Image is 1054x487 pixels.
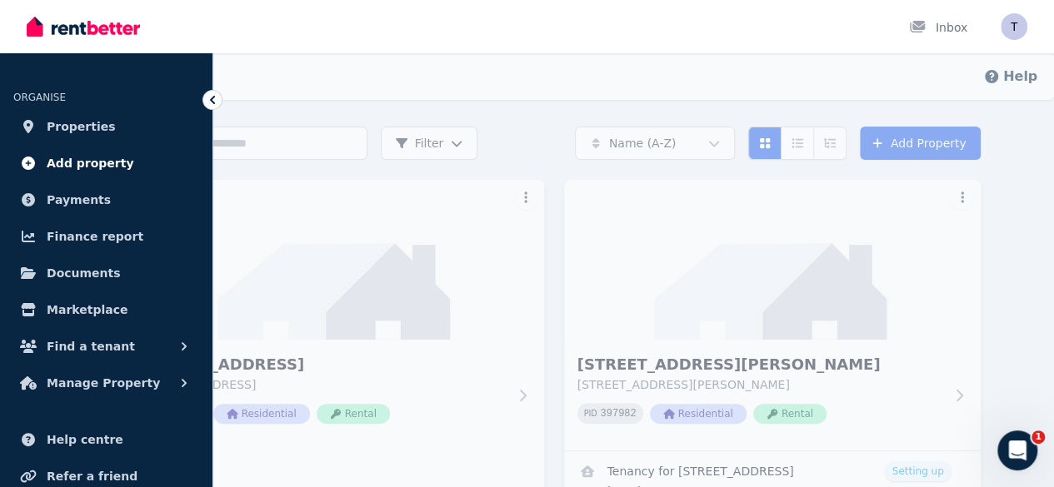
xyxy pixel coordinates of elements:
[47,190,111,210] span: Payments
[13,330,199,363] button: Find a tenant
[1001,13,1027,40] img: Tarisai
[13,293,199,326] a: Marketplace
[13,92,66,103] span: ORGANISE
[47,153,134,173] span: Add property
[577,376,944,393] p: [STREET_ADDRESS][PERSON_NAME]
[1032,430,1045,444] span: 1
[317,404,390,424] span: Rental
[13,183,199,216] a: Payments
[813,127,847,160] button: Expanded list view
[141,353,507,376] h3: [STREET_ADDRESS]
[13,256,199,290] a: Documents
[47,263,121,283] span: Documents
[753,404,827,424] span: Rental
[564,180,981,450] a: 21 Dannika Way, Deebing Heights[STREET_ADDRESS][PERSON_NAME][STREET_ADDRESS][PERSON_NAME]PID 3979...
[47,226,143,246] span: Finance report
[13,366,199,400] button: Manage Property
[951,186,974,210] button: More options
[748,127,847,160] div: View options
[127,180,544,340] img: 11/105-109 Barbaralla Dr, Springwood
[47,466,137,486] span: Refer a friend
[47,430,123,450] span: Help centre
[127,180,544,450] a: 11/105-109 Barbaralla Dr, Springwood[STREET_ADDRESS][STREET_ADDRESS]PID 397144ResidentialRental
[577,353,944,376] h3: [STREET_ADDRESS][PERSON_NAME]
[564,180,981,340] img: 21 Dannika Way, Deebing Heights
[514,186,537,210] button: More options
[748,127,782,160] button: Card view
[860,127,981,160] a: Add Property
[584,409,597,418] small: PID
[983,67,1037,87] button: Help
[213,404,310,424] span: Residential
[650,404,747,424] span: Residential
[781,127,814,160] button: Compact list view
[47,300,127,320] span: Marketplace
[609,135,677,152] span: Name (A-Z)
[13,147,199,180] a: Add property
[141,376,507,393] p: [STREET_ADDRESS]
[47,117,116,137] span: Properties
[575,127,735,160] button: Name (A-Z)
[997,430,1037,470] iframe: Intercom live chat
[13,110,199,143] a: Properties
[395,135,444,152] span: Filter
[47,373,160,393] span: Manage Property
[600,408,636,420] code: 397982
[13,423,199,456] a: Help centre
[27,14,140,39] img: RentBetter
[909,19,967,36] div: Inbox
[13,220,199,253] a: Finance report
[381,127,478,160] button: Filter
[47,336,135,356] span: Find a tenant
